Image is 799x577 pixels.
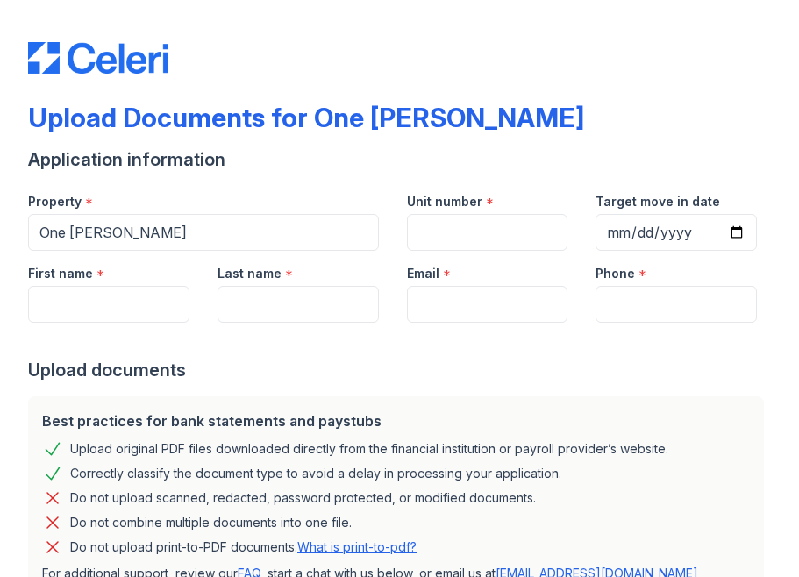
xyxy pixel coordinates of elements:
[407,265,439,282] label: Email
[28,265,93,282] label: First name
[42,410,750,431] div: Best practices for bank statements and paystubs
[70,463,561,484] div: Correctly classify the document type to avoid a delay in processing your application.
[297,539,417,554] a: What is print-to-pdf?
[70,488,536,509] div: Do not upload scanned, redacted, password protected, or modified documents.
[28,147,771,172] div: Application information
[407,193,482,210] label: Unit number
[28,42,168,74] img: CE_Logo_Blue-a8612792a0a2168367f1c8372b55b34899dd931a85d93a1a3d3e32e68fde9ad4.png
[70,512,352,533] div: Do not combine multiple documents into one file.
[596,265,635,282] label: Phone
[70,538,417,556] p: Do not upload print-to-PDF documents.
[28,102,584,133] div: Upload Documents for One [PERSON_NAME]
[70,438,668,459] div: Upload original PDF files downloaded directly from the financial institution or payroll provider’...
[596,193,720,210] label: Target move in date
[28,358,771,382] div: Upload documents
[218,265,282,282] label: Last name
[28,193,82,210] label: Property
